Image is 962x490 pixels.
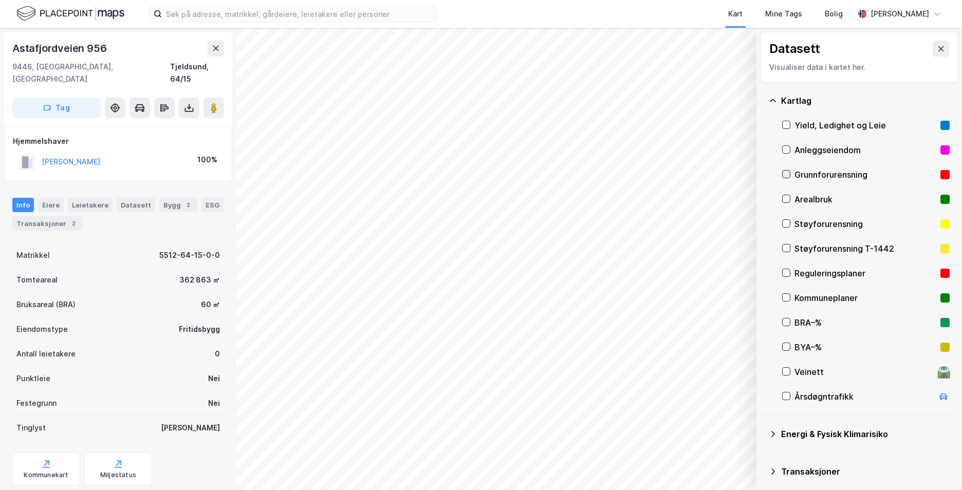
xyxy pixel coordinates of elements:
[159,198,197,212] div: Bygg
[161,422,220,434] div: [PERSON_NAME]
[794,341,936,353] div: BYA–%
[16,5,124,23] img: logo.f888ab2527a4732fd821a326f86c7f29.svg
[16,249,50,261] div: Matrikkel
[12,98,101,118] button: Tag
[12,216,83,231] div: Transaksjoner
[825,8,843,20] div: Bolig
[871,8,929,20] div: [PERSON_NAME]
[16,274,58,286] div: Tomteareal
[12,198,34,212] div: Info
[179,274,220,286] div: 362 863 ㎡
[12,40,108,56] div: Astafjordveien 956
[794,267,936,279] div: Reguleringsplaner
[765,8,802,20] div: Mine Tags
[781,465,950,478] div: Transaksjoner
[794,366,933,378] div: Veinett
[183,200,193,210] div: 2
[794,316,936,329] div: BRA–%
[68,218,79,229] div: 2
[13,135,224,147] div: Hjemmelshaver
[159,249,220,261] div: 5512-64-15-0-0
[68,198,113,212] div: Leietakere
[215,348,220,360] div: 0
[12,61,170,85] div: 9446, [GEOGRAPHIC_DATA], [GEOGRAPHIC_DATA]
[16,348,76,360] div: Antall leietakere
[781,95,950,107] div: Kartlag
[794,292,936,304] div: Kommuneplaner
[794,119,936,131] div: Yield, Ledighet og Leie
[16,298,76,311] div: Bruksareal (BRA)
[769,41,820,57] div: Datasett
[100,471,136,479] div: Miljøstatus
[197,154,217,166] div: 100%
[179,323,220,335] div: Fritidsbygg
[794,168,936,181] div: Grunnforurensning
[16,323,68,335] div: Eiendomstype
[24,471,68,479] div: Kommunekart
[208,372,220,385] div: Nei
[794,390,933,403] div: Årsdøgntrafikk
[16,422,46,434] div: Tinglyst
[781,428,950,440] div: Energi & Fysisk Klimarisiko
[38,198,64,212] div: Eiere
[937,365,951,379] div: 🛣️
[208,397,220,409] div: Nei
[162,6,436,22] input: Søk på adresse, matrikkel, gårdeiere, leietakere eller personer
[170,61,224,85] div: Tjeldsund, 64/15
[16,397,57,409] div: Festegrunn
[201,198,224,212] div: ESG
[911,441,962,490] iframe: Chat Widget
[794,218,936,230] div: Støyforurensning
[794,242,936,255] div: Støyforurensning T-1442
[16,372,50,385] div: Punktleie
[201,298,220,311] div: 60 ㎡
[794,193,936,205] div: Arealbruk
[728,8,743,20] div: Kart
[117,198,155,212] div: Datasett
[769,61,949,73] div: Visualiser data i kartet her.
[794,144,936,156] div: Anleggseiendom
